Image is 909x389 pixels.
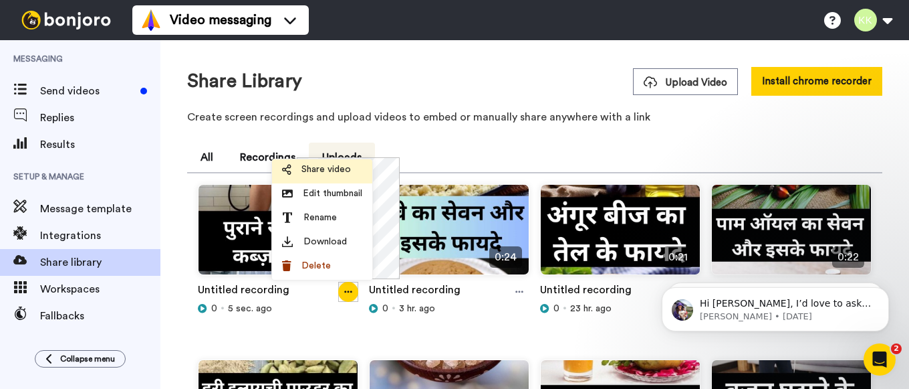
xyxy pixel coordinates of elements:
[642,259,909,353] iframe: Intercom notifications message
[751,67,882,96] button: Install chrome recorder
[60,354,115,364] span: Collapse menu
[187,109,882,125] p: Create screen recordings and upload videos to embed or manually share anywhere with a link
[199,185,358,286] img: e1a84d44-6482-4fdb-80b9-63830f471b20_thumbnail_source_1760351097.jpg
[40,110,160,126] span: Replies
[540,282,632,302] a: Untitled recording
[140,9,162,31] img: vm-color.svg
[198,282,289,302] a: Untitled recording
[58,52,231,64] p: Message from Amy, sent 3w ago
[301,259,331,273] span: Delete
[309,143,375,172] button: Uploads
[40,308,160,324] span: Fallbacks
[633,68,738,95] button: Upload Video
[187,71,302,92] h1: Share Library
[187,143,227,172] button: All
[541,185,700,286] img: 237a09d8-3d03-40cd-b5de-8ce5185ff833_thumbnail_source_1760265103.jpg
[16,11,116,29] img: bj-logo-header-white.svg
[198,302,358,315] div: 5 sec. ago
[369,282,461,302] a: Untitled recording
[369,302,529,315] div: 3 hr. ago
[644,76,727,90] span: Upload Video
[40,254,160,270] span: Share library
[40,137,160,153] span: Results
[370,185,529,286] img: 078bc8e3-b59b-422e-ba2a-32a224923938_thumbnail_source_1760336830.jpg
[35,350,126,368] button: Collapse menu
[540,302,700,315] div: 23 hr. ago
[303,187,362,200] span: Edit thumbnail
[58,39,229,116] span: Hi [PERSON_NAME], I’d love to ask you a quick question: If [PERSON_NAME] could introduce a new fe...
[489,246,522,268] span: 0:24
[301,163,351,176] span: Share video
[663,246,693,268] span: 0:21
[227,143,309,172] button: Recordings
[40,228,160,244] span: Integrations
[832,246,864,268] span: 0:22
[553,302,559,315] span: 0
[211,302,217,315] span: 0
[303,235,347,248] span: Download
[170,11,271,29] span: Video messaging
[40,281,160,297] span: Workspaces
[40,201,160,217] span: Message template
[891,343,902,354] span: 2
[303,211,337,224] span: Rename
[712,185,871,286] img: b83a4b8a-d3fd-4d5a-a795-2800521b2b1f_thumbnail_source_1760242140.jpg
[864,343,896,376] iframe: Intercom live chat
[40,83,135,99] span: Send videos
[382,302,388,315] span: 0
